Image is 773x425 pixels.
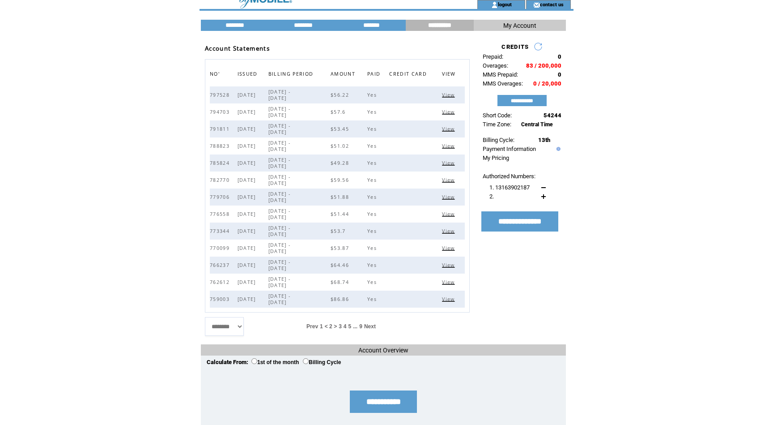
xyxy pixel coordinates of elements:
[367,71,382,76] a: PAID
[498,1,512,7] a: logout
[251,359,299,365] label: 1st of the month
[442,109,457,115] span: Click to view this bill
[268,174,291,186] span: [DATE] - [DATE]
[268,123,291,135] span: [DATE] - [DATE]
[442,126,457,132] span: Click to view this bill
[367,69,382,82] span: PAID
[210,245,232,251] span: 770099
[268,140,291,152] span: [DATE] - [DATE]
[558,53,561,60] span: 0
[210,126,232,132] span: 791811
[268,157,291,169] span: [DATE] - [DATE]
[442,177,457,182] a: View
[268,276,291,288] span: [DATE] - [DATE]
[353,323,357,330] span: ...
[210,143,232,149] span: 788823
[367,177,379,183] span: Yes
[210,279,232,285] span: 762612
[303,358,309,364] input: Billing Cycle
[442,160,457,166] span: Click to view this bill
[544,112,561,119] span: 54244
[238,92,258,98] span: [DATE]
[268,293,291,305] span: [DATE] - [DATE]
[268,225,291,237] span: [DATE] - [DATE]
[210,296,232,302] span: 759003
[320,323,323,330] span: 1
[367,92,379,98] span: Yes
[442,69,458,82] span: VIEW
[268,242,291,254] span: [DATE] - [DATE]
[207,359,248,365] span: Calculate From:
[359,323,362,330] a: 9
[344,323,347,330] a: 4
[331,296,351,302] span: $86.86
[503,22,536,29] span: My Account
[442,194,457,199] a: View
[348,323,352,330] a: 5
[521,121,553,128] span: Central Time
[558,71,561,78] span: 0
[238,160,258,166] span: [DATE]
[489,184,530,191] span: 1. 13163902187
[210,92,232,98] span: 797528
[331,194,351,200] span: $51.88
[442,296,457,302] span: Click to view this bill
[442,92,457,97] a: View
[501,43,529,50] span: CREDITS
[442,211,457,216] a: View
[442,92,457,98] span: Click to view this bill
[210,160,232,166] span: 785824
[442,143,457,148] a: View
[442,262,457,268] span: Click to view this bill
[331,69,357,82] span: AMOUNT
[554,147,561,151] img: help.gif
[331,92,351,98] span: $56.22
[483,121,511,128] span: Time Zone:
[442,194,457,200] span: Click to view this bill
[306,323,318,330] a: Prev
[367,245,379,251] span: Yes
[367,143,379,149] span: Yes
[331,228,348,234] span: $53.7
[331,160,351,166] span: $49.28
[367,160,379,166] span: Yes
[442,296,457,301] a: View
[210,71,222,76] a: NO'
[268,106,291,118] span: [DATE] - [DATE]
[442,143,457,149] span: Click to view this bill
[238,109,258,115] span: [DATE]
[238,279,258,285] span: [DATE]
[442,262,457,267] a: View
[238,126,258,132] span: [DATE]
[483,137,514,143] span: Billing Cycle:
[205,44,270,52] span: Account Statements
[533,1,540,9] img: contact_us_icon.gif
[210,228,232,234] span: 773344
[238,71,260,76] a: ISSUED
[210,211,232,217] span: 776558
[339,323,342,330] span: 3
[483,71,518,78] span: MMS Prepaid:
[210,109,232,115] span: 794703
[268,71,316,76] a: BILLING PERIOD
[238,194,258,200] span: [DATE]
[331,279,351,285] span: $68.74
[367,194,379,200] span: Yes
[489,193,494,200] span: 2.
[268,259,291,271] span: [DATE] - [DATE]
[483,62,508,69] span: Overages:
[367,109,379,115] span: Yes
[238,69,260,82] span: ISSUED
[538,137,550,143] span: 13th
[268,69,316,82] span: BILLING PERIOD
[364,323,376,330] a: Next
[483,155,509,161] a: My Pricing
[238,211,258,217] span: [DATE]
[442,279,457,285] span: Click to view this bill
[442,126,457,131] a: View
[367,126,379,132] span: Yes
